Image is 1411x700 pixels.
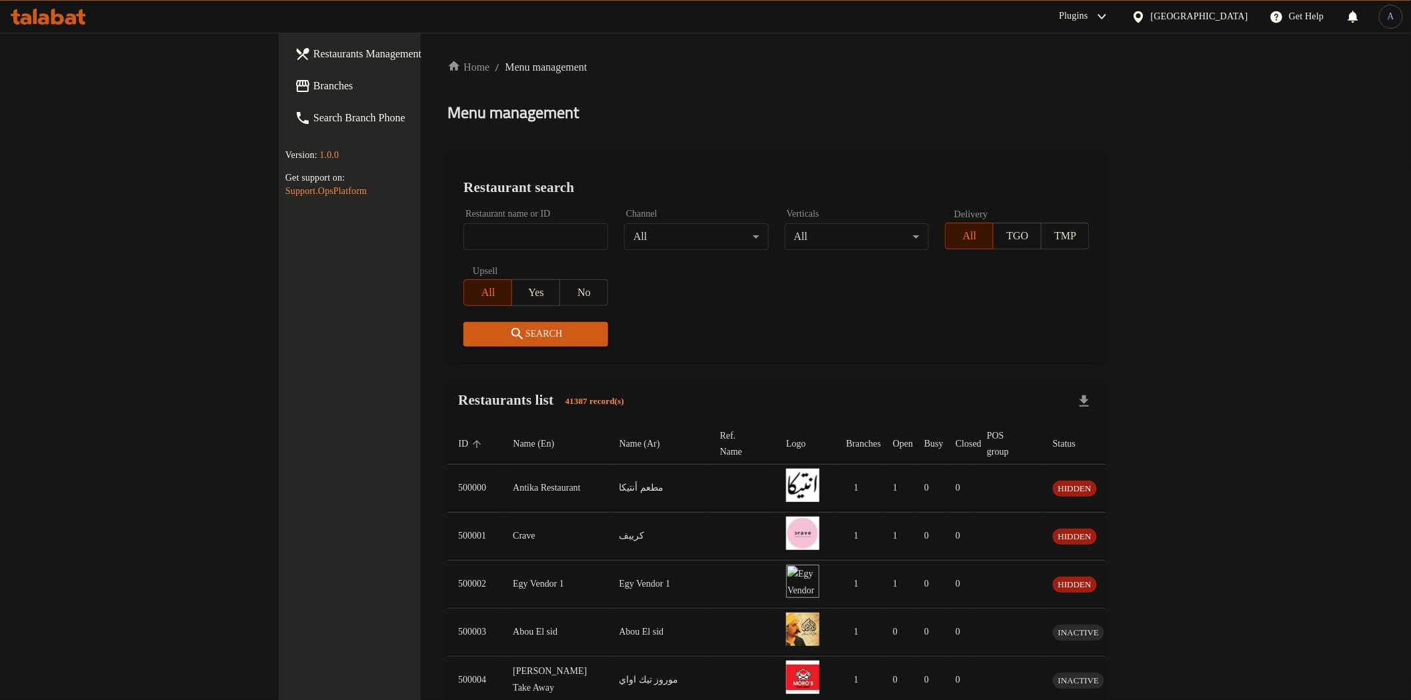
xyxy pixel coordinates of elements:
button: All [945,223,994,249]
span: Name (Ar) [619,436,677,452]
img: Antika Restaurant [786,469,820,502]
a: Support.OpsPlatform [285,186,367,196]
span: Search Branch Phone [313,110,503,126]
td: 0 [945,608,976,656]
td: 0 [914,560,945,608]
button: No [559,279,608,306]
td: 1 [836,512,882,560]
td: Crave [502,512,608,560]
td: Antika Restaurant [502,464,608,512]
span: POS group [987,428,1026,460]
th: Closed [945,424,976,465]
td: Egy Vendor 1 [609,560,710,608]
span: HIDDEN [1053,481,1097,496]
span: TGO [999,227,1036,246]
a: Restaurants Management [284,38,514,70]
th: Logo [776,424,836,465]
td: 1 [882,512,914,560]
img: Moro's Take Away [786,661,820,694]
div: Plugins [1059,9,1088,25]
span: Search [474,326,597,343]
td: Abou El sid [609,608,710,656]
a: Branches [284,70,514,102]
span: 1.0.0 [320,150,339,160]
span: All [951,227,988,246]
td: 0 [914,512,945,560]
td: 1 [836,464,882,512]
span: HIDDEN [1053,529,1097,544]
span: A [1388,9,1394,24]
td: 1 [882,464,914,512]
span: All [469,283,507,303]
td: مطعم أنتيكا [609,464,710,512]
td: 1 [836,560,882,608]
td: 0 [882,608,914,656]
div: INACTIVE [1053,673,1104,689]
td: Abou El sid [502,608,608,656]
td: 0 [914,608,945,656]
span: HIDDEN [1053,577,1097,592]
span: Restaurants Management [313,46,503,62]
td: 1 [882,560,914,608]
h2: Restaurants list [458,390,632,412]
label: Upsell [473,266,498,275]
button: TMP [1041,223,1090,249]
td: Egy Vendor 1 [502,560,608,608]
span: Menu management [505,59,587,75]
td: 1 [836,608,882,656]
span: INACTIVE [1053,625,1104,640]
th: Open [882,424,914,465]
div: Total records count [557,391,632,412]
span: 41387 record(s) [557,395,632,408]
label: Delivery [954,209,988,219]
div: Export file [1068,385,1100,417]
span: Name (En) [513,436,571,452]
div: HIDDEN [1053,577,1097,593]
div: All [785,223,930,250]
div: All [624,223,769,250]
td: 0 [945,560,976,608]
td: 0 [914,464,945,512]
th: Branches [836,424,882,465]
div: HIDDEN [1053,529,1097,545]
span: Ref. Name [720,428,760,460]
span: INACTIVE [1053,673,1104,688]
input: Search for restaurant name or ID.. [463,223,608,250]
div: [GEOGRAPHIC_DATA] [1151,9,1248,24]
span: Yes [517,283,555,303]
td: 0 [945,512,976,560]
img: Crave [786,517,820,550]
td: كرييف [609,512,710,560]
span: Version: [285,150,317,160]
span: TMP [1047,227,1084,246]
div: HIDDEN [1053,481,1097,497]
span: Branches [313,78,503,94]
h2: Restaurant search [463,177,1090,197]
img: Egy Vendor 1 [786,565,820,598]
a: Search Branch Phone [284,102,514,134]
button: All [463,279,512,306]
button: Yes [511,279,560,306]
span: No [565,283,603,303]
img: Abou El sid [786,613,820,646]
button: TGO [993,223,1042,249]
th: Busy [914,424,945,465]
button: Search [463,322,608,347]
nav: breadcrumb [447,59,1106,75]
span: Status [1053,436,1093,452]
span: ID [458,436,485,452]
td: 0 [945,464,976,512]
span: Get support on: [285,173,345,183]
div: INACTIVE [1053,625,1104,641]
